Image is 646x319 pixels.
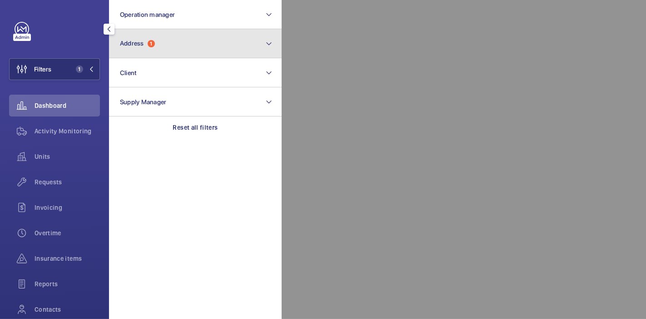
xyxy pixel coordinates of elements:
span: Reports [35,279,100,289]
span: Invoicing [35,203,100,212]
span: Insurance items [35,254,100,263]
span: Units [35,152,100,161]
span: Activity Monitoring [35,127,100,136]
span: Dashboard [35,101,100,110]
span: Filters [34,65,51,74]
button: Filters1 [9,58,100,80]
span: Overtime [35,228,100,238]
span: 1 [76,66,83,73]
span: Requests [35,177,100,187]
span: Contacts [35,305,100,314]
